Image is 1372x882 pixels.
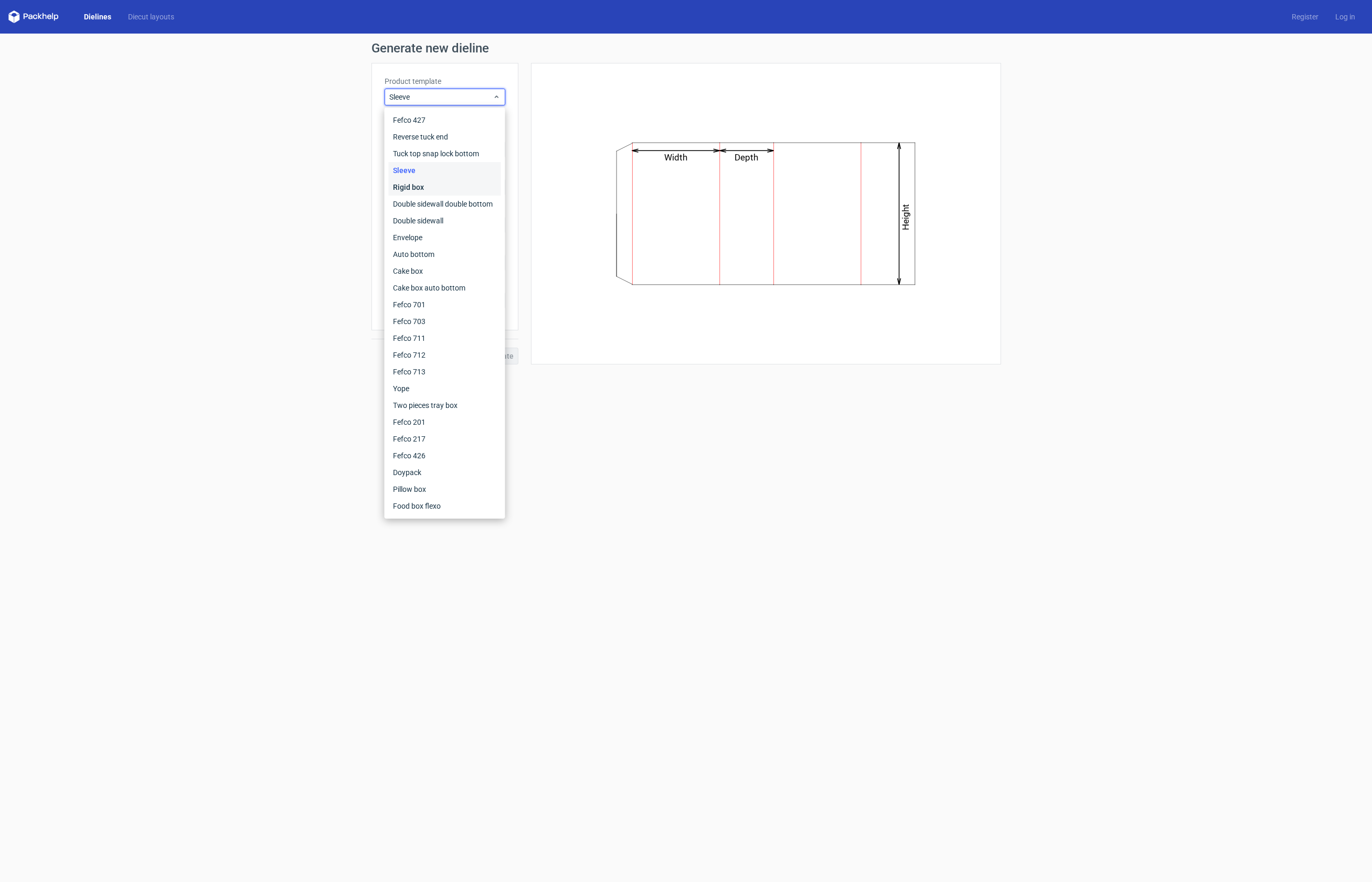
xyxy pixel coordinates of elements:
div: Cake box auto bottom [389,279,501,296]
div: Two pieces tray box [389,397,501,414]
div: Tuck top snap lock bottom [389,145,501,162]
div: Envelope [389,229,501,246]
div: Fefco 713 [389,363,501,380]
div: Fefco 703 [389,313,501,330]
label: Product template [385,76,505,87]
span: Sleeve [389,92,493,102]
div: Fefco 711 [389,330,501,347]
div: Fefco 712 [389,347,501,363]
a: Register [1283,12,1327,22]
div: Fefco 427 [389,112,501,128]
div: Cake box [389,263,501,279]
div: Yope [389,380,501,397]
a: Dielines [76,12,120,22]
a: Log in [1327,12,1364,22]
text: Depth [735,152,758,163]
div: Food box flexo [389,498,501,514]
div: Doypack [389,464,501,481]
div: Fefco 426 [389,447,501,464]
h1: Generate new dieline [371,42,1001,55]
div: Reverse tuck end [389,128,501,145]
div: Fefco 217 [389,431,501,447]
div: Fefco 201 [389,414,501,431]
div: Pillow box [389,481,501,498]
div: Double sidewall [389,212,501,229]
text: Width [664,152,687,163]
text: Height [900,204,911,230]
a: Diecut layouts [120,12,183,22]
div: Rigid box [389,179,501,196]
div: Sleeve [389,162,501,179]
div: Fefco 701 [389,296,501,313]
div: Auto bottom [389,246,501,263]
div: Double sidewall double bottom [389,196,501,212]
